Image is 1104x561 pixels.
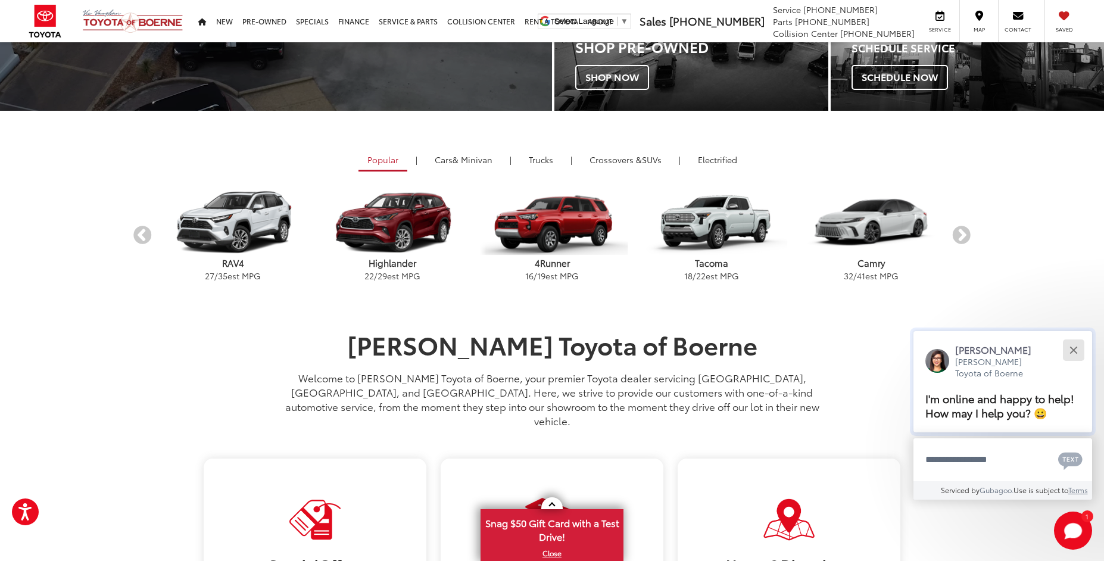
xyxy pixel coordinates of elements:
[676,154,684,166] li: |
[476,191,628,255] img: Toyota 4Runner
[378,270,387,282] span: 29
[762,497,816,542] img: Visit Our Dealership
[581,149,670,170] a: SUVs
[773,15,793,27] span: Parts
[844,270,853,282] span: 32
[132,225,153,246] button: Previous
[413,154,420,166] li: |
[1055,446,1086,473] button: Chat with SMS
[852,65,948,90] span: Schedule Now
[955,356,1043,379] p: [PERSON_NAME] Toyota of Boerne
[669,13,765,29] span: [PHONE_NUMBER]
[1005,26,1031,33] span: Contact
[840,27,915,39] span: [PHONE_NUMBER]
[1054,512,1092,550] svg: Start Chat
[913,438,1092,481] textarea: Type your message
[317,191,469,255] img: Toyota Highlander
[689,149,746,170] a: Electrified
[684,270,693,282] span: 18
[966,26,992,33] span: Map
[980,485,1013,495] a: Gubagoo.
[925,390,1074,420] span: I'm online and happy to help! How may I help you? 😀
[927,26,953,33] span: Service
[153,270,313,282] p: / est MPG
[153,257,313,269] p: RAV4
[567,154,575,166] li: |
[795,15,869,27] span: [PHONE_NUMBER]
[951,225,972,246] button: Next
[482,510,622,547] span: Snag $50 Gift Card with a Test Drive!
[796,191,947,255] img: Toyota Camry
[913,331,1092,500] div: Close[PERSON_NAME][PERSON_NAME] Toyota of BoerneI'm online and happy to help! How may I help you?...
[620,17,628,26] span: ▼
[1086,513,1089,519] span: 1
[1051,26,1077,33] span: Saved
[507,154,514,166] li: |
[941,485,980,495] span: Serviced by
[453,154,492,166] span: & Minivan
[358,149,407,172] a: Popular
[590,154,642,166] span: Crossovers &
[205,270,214,282] span: 27
[364,270,374,282] span: 22
[472,270,632,282] p: / est MPG
[640,13,666,29] span: Sales
[955,343,1043,356] p: [PERSON_NAME]
[157,191,309,255] img: Toyota RAV4
[472,257,632,269] p: 4Runner
[82,9,183,33] img: Vic Vaughan Toyota of Boerne
[537,270,545,282] span: 19
[1013,485,1068,495] span: Use is subject to
[696,270,706,282] span: 22
[636,191,788,255] img: Toyota Tacoma
[791,257,951,269] p: Camry
[632,270,791,282] p: / est MPG
[288,497,342,542] img: Visit Our Dealership
[275,331,829,358] h1: [PERSON_NAME] Toyota of Boerne
[132,180,972,291] aside: carousel
[773,4,801,15] span: Service
[426,149,501,170] a: Cars
[1061,337,1086,363] button: Close
[313,257,472,269] p: Highlander
[525,270,534,282] span: 16
[857,270,865,282] span: 41
[520,149,562,170] a: Trucks
[1068,485,1088,495] a: Terms
[803,4,878,15] span: [PHONE_NUMBER]
[575,39,828,54] h3: Shop Pre-Owned
[791,270,951,282] p: / est MPG
[313,270,472,282] p: / est MPG
[218,270,227,282] span: 35
[575,65,649,90] span: Shop Now
[1058,451,1083,470] svg: Text
[275,370,829,428] p: Welcome to [PERSON_NAME] Toyota of Boerne, your premier Toyota dealer servicing [GEOGRAPHIC_DATA]...
[773,27,838,39] span: Collision Center
[632,257,791,269] p: Tacoma
[1054,512,1092,550] button: Toggle Chat Window
[617,17,618,26] span: ​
